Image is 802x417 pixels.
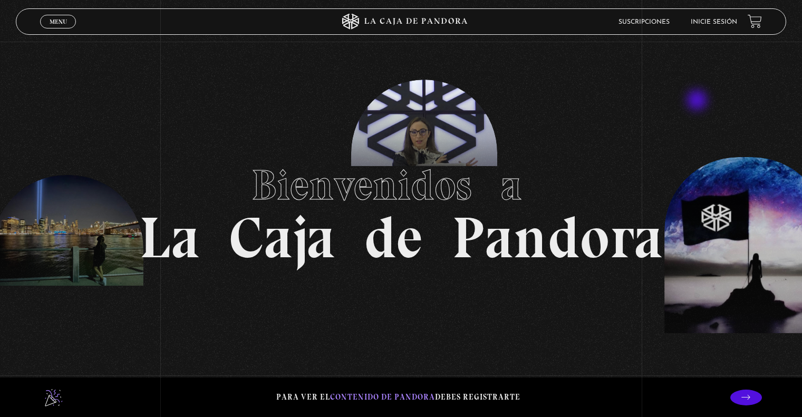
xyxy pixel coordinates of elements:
[252,160,551,210] span: Bienvenidos a
[50,18,67,25] span: Menu
[691,19,737,25] a: Inicie sesión
[748,14,762,28] a: View your shopping cart
[46,27,71,35] span: Cerrar
[330,392,435,402] span: contenido de Pandora
[619,19,670,25] a: Suscripciones
[139,151,663,267] h1: La Caja de Pandora
[276,390,520,404] p: Para ver el debes registrarte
